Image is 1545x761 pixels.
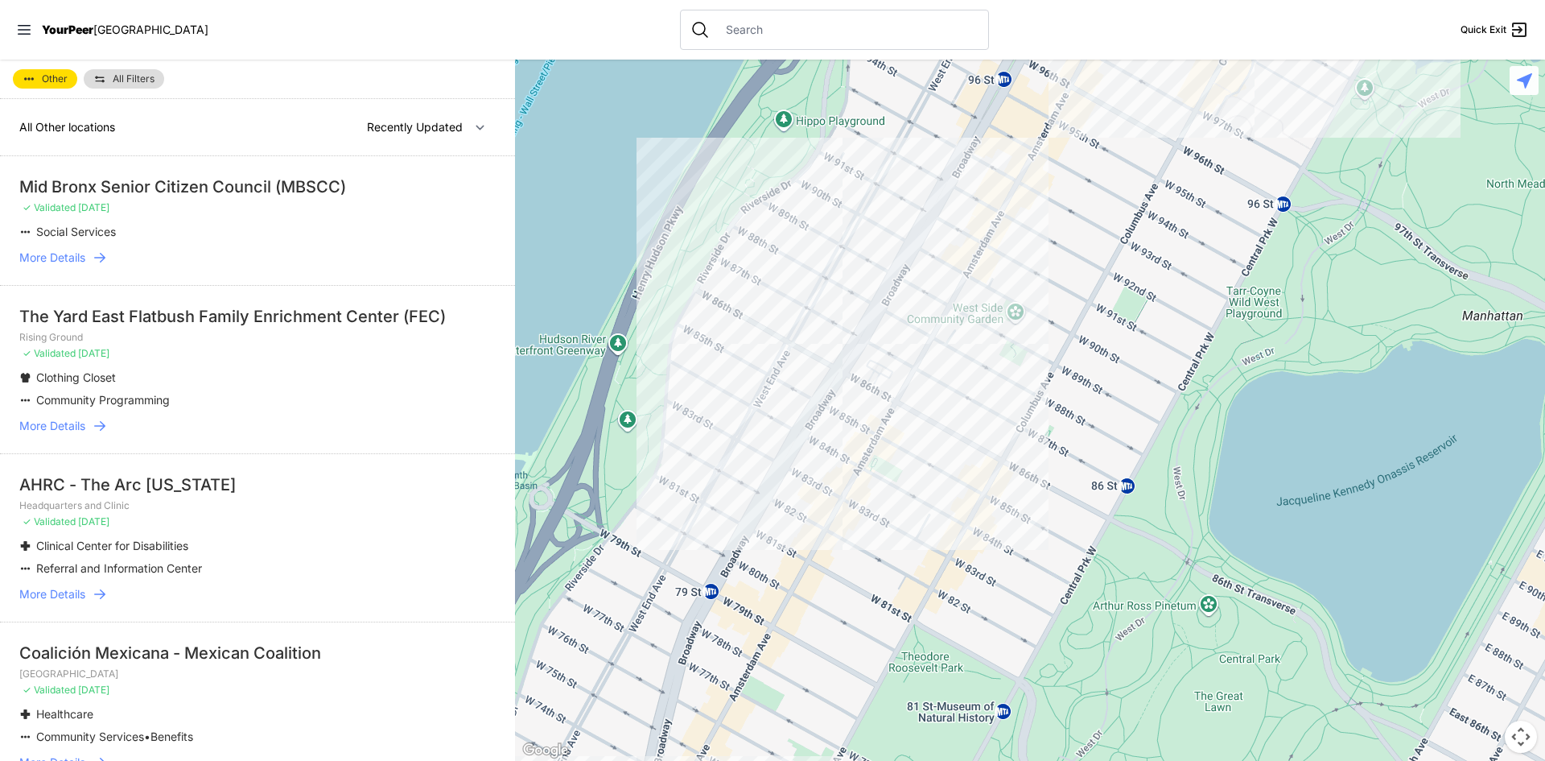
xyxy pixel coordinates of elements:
[36,707,93,721] span: Healthcare
[519,740,572,761] img: Google
[19,642,496,664] div: Coalición Mexicana - Mexican Coalition
[19,250,85,266] span: More Details
[78,684,109,696] span: [DATE]
[19,418,85,434] span: More Details
[150,730,193,743] span: Benefits
[19,586,496,602] a: More Details
[23,201,76,213] span: ✓ Validated
[19,499,496,512] p: Headquarters and Clinic
[78,515,109,527] span: [DATE]
[42,25,208,35] a: YourPeer[GEOGRAPHIC_DATA]
[23,684,76,696] span: ✓ Validated
[23,347,76,359] span: ✓ Validated
[78,347,109,359] span: [DATE]
[1505,721,1537,753] button: Map camera controls
[19,668,496,680] p: [GEOGRAPHIC_DATA]
[13,69,77,89] a: Other
[19,120,115,134] span: All Other locations
[36,393,170,407] span: Community Programming
[144,730,150,743] span: •
[19,250,496,266] a: More Details
[19,331,496,344] p: Rising Ground
[36,225,116,238] span: Social Services
[519,740,572,761] a: Open this area in Google Maps (opens a new window)
[19,586,85,602] span: More Details
[93,23,208,36] span: [GEOGRAPHIC_DATA]
[1461,20,1529,39] a: Quick Exit
[36,730,144,743] span: Community Services
[36,370,116,384] span: Clothing Closet
[19,474,496,496] div: AHRC - The Arc [US_STATE]
[42,23,93,36] span: YourPeer
[716,22,978,38] input: Search
[19,305,496,328] div: The Yard East Flatbush Family Enrichment Center (FEC)
[1461,23,1506,36] span: Quick Exit
[19,418,496,434] a: More Details
[36,539,188,552] span: Clinical Center for Disabilities
[113,74,154,84] span: All Filters
[36,561,202,575] span: Referral and Information Center
[19,176,496,198] div: Mid Bronx Senior Citizen Council (MBSCC)
[78,201,109,213] span: [DATE]
[84,69,164,89] a: All Filters
[23,515,76,527] span: ✓ Validated
[42,74,68,84] span: Other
